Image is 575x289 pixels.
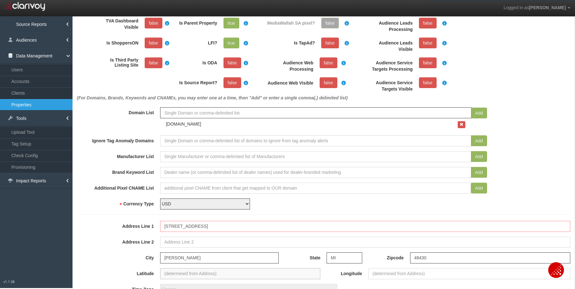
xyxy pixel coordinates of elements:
label: Is ODA [168,57,220,66]
a: false [145,57,162,68]
label: Is Source Report? [168,77,220,86]
label: MediaWallah SA pixel? [263,18,318,26]
label: Longitude [323,268,365,277]
button: Add [471,167,487,178]
label: LFI? [168,38,220,46]
label: TVA Dashboard Visible [90,18,142,30]
a: false [321,38,339,48]
label: Latitude [74,268,157,277]
input: Address Line 1 [160,221,570,232]
a: false [320,77,337,88]
label: State [282,252,323,261]
a: false [145,18,162,28]
button: Add [471,183,487,193]
button: Add [471,108,487,118]
label: Audience Web Visible [263,77,317,86]
a: false [419,57,437,68]
a: true [224,38,239,48]
input: additional pixel CNAME from client that get mapped to OUR domain [160,183,471,194]
a: true [224,18,239,28]
button: Add [471,151,487,162]
span: Logged in as [503,5,529,10]
label: Ignore Tag Anomaly Domains [74,135,157,144]
label: Currency Type [74,198,157,207]
a: false [419,77,437,88]
button: Add [471,135,487,146]
a: Logged in as[PERSON_NAME] [499,0,575,15]
label: Is TapAd? [263,38,318,46]
input: (determined from Address) [369,268,570,279]
label: Audience Web Processing [263,57,317,72]
em: (For Domains, Brands, Keywords and CNAMEs, you may enter one at a time, then "Add" or enter a sin... [77,95,348,100]
span: [PERSON_NAME] [529,5,566,10]
a: false [145,38,162,48]
input: Single Manufacturer or comma-delimited list of Manufacturers [160,151,471,162]
label: Zipcode [365,252,407,261]
input: (determined from Address) [160,268,320,279]
input: Single Domain or comma-delimited list of domains to ignore from tag anomaly alerts [160,135,471,146]
input: Single Domain or comma-delimited list [160,107,471,118]
label: Brand Keyword List [74,167,157,175]
input: Address Line 2 [160,237,570,248]
a: false [419,38,437,48]
a: false [320,57,337,68]
div: [DOMAIN_NAME] [163,121,458,127]
label: Is ShoppersON [90,38,142,46]
input: State [327,252,362,263]
label: Audience Leads Visible [361,38,416,52]
input: Dealer name (or comma-delimited list of dealer names) used for dealer-branded marketing [160,167,471,178]
label: Audience Service Targets Visible [361,77,416,92]
label: Address Line 1 [74,221,157,229]
label: Address Line 2 [74,237,157,245]
label: Domain List [74,107,157,116]
a: false [419,18,437,28]
input: City [160,252,279,263]
label: Manufacturer List [74,151,157,160]
label: City [74,252,157,261]
a: false [224,57,241,68]
label: Additional Pixel CNAME List [74,183,157,191]
label: Audience Service Targets Processing [361,57,416,72]
label: Is Parent Property [168,18,220,26]
label: Audience Leads Processing [361,18,416,32]
a: false [224,77,241,88]
label: Is Third Party Listing Site [90,57,142,68]
input: Zip Code [410,252,570,263]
